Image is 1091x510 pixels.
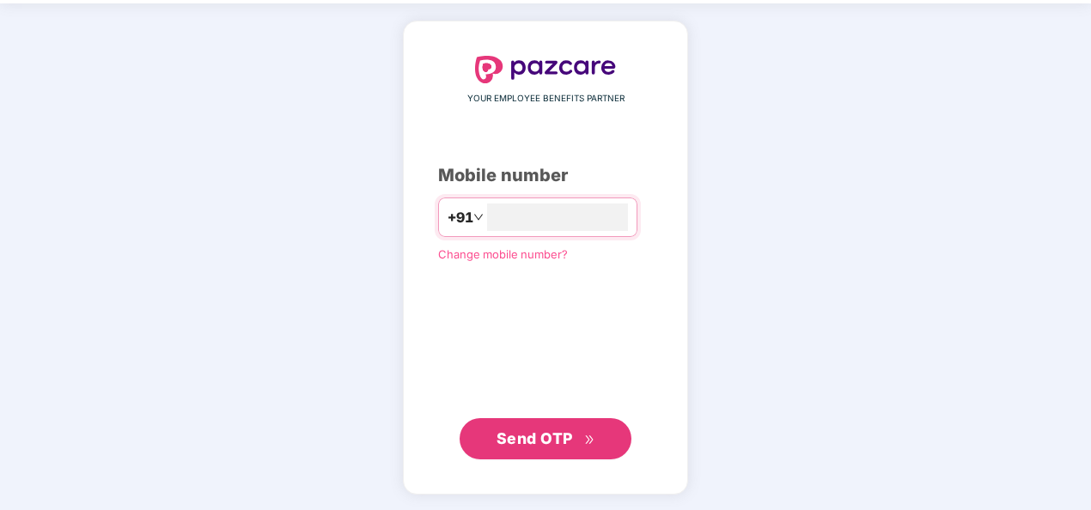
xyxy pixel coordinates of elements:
[584,434,595,446] span: double-right
[475,56,616,83] img: logo
[438,162,653,189] div: Mobile number
[438,247,568,261] a: Change mobile number?
[448,207,473,228] span: +91
[460,418,631,459] button: Send OTPdouble-right
[473,212,484,222] span: down
[497,429,573,447] span: Send OTP
[467,92,625,106] span: YOUR EMPLOYEE BENEFITS PARTNER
